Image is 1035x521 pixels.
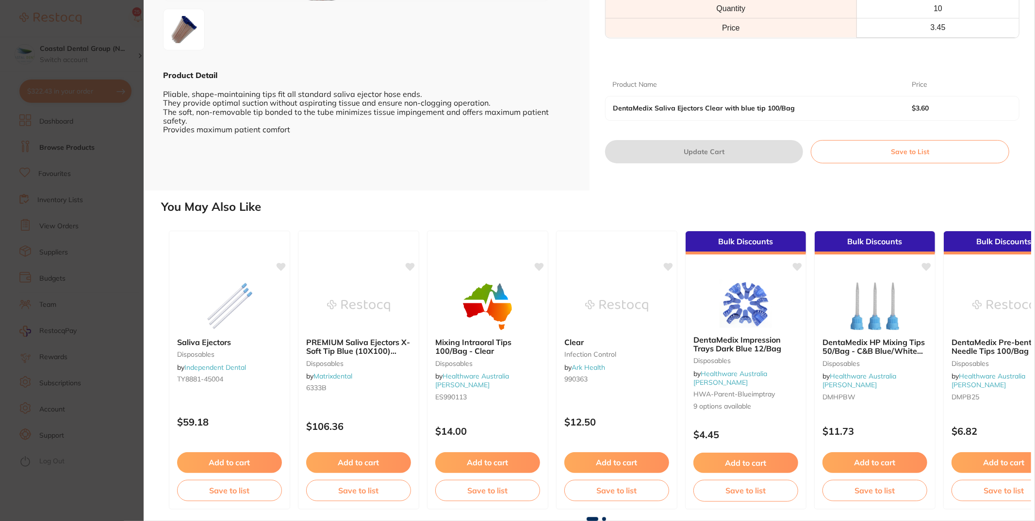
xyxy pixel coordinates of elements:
button: Add to cart [435,452,540,473]
a: Healthware Australia [PERSON_NAME] [693,369,767,387]
img: eHMucG5n [166,12,201,47]
span: 9 options available [693,402,798,411]
p: $4.45 [693,429,798,440]
button: Save to List [811,140,1009,163]
img: DentaMedix HP Mixing Tips 50/Bag - C&B Blue/White (1:1) [843,282,906,330]
p: $14.00 [435,426,540,437]
b: PREMIUM Saliva Ejectors X-Soft Tip Blue (10X100) Carton [306,338,411,356]
button: Save to list [177,480,282,501]
small: Disposables [822,360,927,367]
p: Price [912,80,927,90]
span: by [177,363,246,372]
img: Mixing Intraoral Tips 100/Bag - Clear [456,282,519,330]
a: Healthware Australia [PERSON_NAME] [435,372,509,389]
small: disposables [177,350,282,358]
small: disposables [306,360,411,367]
button: Save to list [693,480,798,501]
small: Disposables [693,357,798,364]
span: by [693,369,767,387]
b: $3.60 [912,104,1002,112]
a: Healthware Australia [PERSON_NAME] [822,372,896,389]
a: Matrixdental [313,372,352,380]
img: Clear [585,282,648,330]
button: Add to cart [822,452,927,473]
button: Save to list [435,480,540,501]
th: 3.45 [857,18,1019,37]
small: TY8881-45004 [177,375,282,383]
p: $59.18 [177,416,282,427]
span: by [822,372,896,389]
b: Product Detail [163,70,217,80]
small: 990363 [564,375,669,383]
img: Saliva Ejectors [198,282,261,330]
button: Save to list [306,480,411,501]
p: $11.73 [822,426,927,437]
a: Independent Dental [184,363,246,372]
span: by [435,372,509,389]
small: infection control [564,350,669,358]
b: DentaMedix HP Mixing Tips 50/Bag - C&B Blue/White (1:1) [822,338,927,356]
h2: You May Also Like [161,200,1031,214]
b: Clear [564,338,669,347]
span: by [564,363,605,372]
small: HWA-parent-blueimptray [693,390,798,398]
b: Mixing Intraoral Tips 100/Bag - Clear [435,338,540,356]
small: DMHPBW [822,393,927,401]
b: DentaMedix Impression Trays Dark Blue 12/Bag [693,335,798,353]
button: Add to cart [564,452,669,473]
div: Pliable, shape-maintaining tips fit all standard saliva ejector hose ends. They provide optimal s... [163,80,570,134]
button: Save to list [564,480,669,501]
small: ES990113 [435,393,540,401]
a: Ark Health [572,363,605,372]
b: Saliva Ejectors [177,338,282,347]
small: Disposables [435,360,540,367]
button: Save to list [822,480,927,501]
button: Add to cart [306,452,411,473]
b: DentaMedix Saliva Ejectors Clear with blue tip 100/Bag [613,104,882,112]
a: Healthware Australia [PERSON_NAME] [952,372,1025,389]
small: 6333B [306,384,411,392]
img: DentaMedix Impression Trays Dark Blue 12/Bag [714,279,777,328]
button: Update Cart [605,140,804,163]
span: by [952,372,1025,389]
div: Bulk Discounts [815,231,935,254]
div: Bulk Discounts [686,231,806,254]
button: Add to cart [693,453,798,473]
p: $106.36 [306,421,411,432]
p: Product Name [613,80,657,90]
p: $12.50 [564,416,669,427]
td: Price [606,18,857,37]
button: Add to cart [177,452,282,473]
span: by [306,372,352,380]
img: PREMIUM Saliva Ejectors X-Soft Tip Blue (10X100) Carton [327,282,390,330]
